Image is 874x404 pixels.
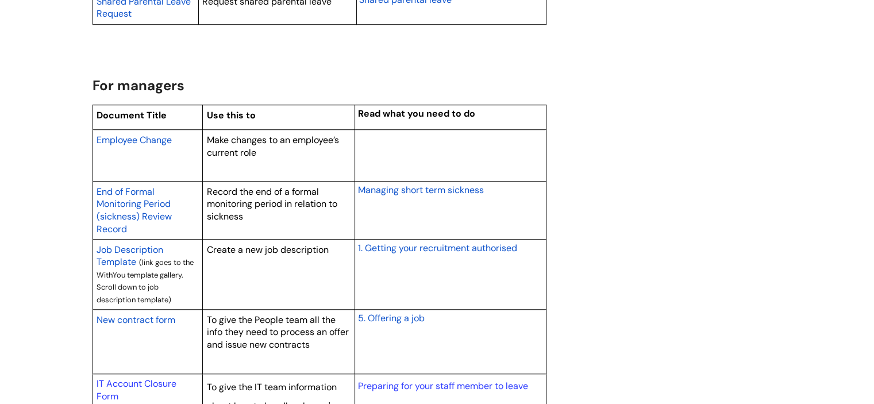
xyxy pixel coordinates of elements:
[97,378,176,402] a: IT Account Closure Form
[357,312,424,324] span: 5. Offering a job
[93,76,184,94] span: For managers
[97,134,172,146] span: Employee Change
[97,109,167,121] span: Document Title
[97,243,163,269] a: Job Description Template
[207,109,256,121] span: Use this to
[357,241,517,255] a: 1. Getting your recruitment authorised
[357,107,475,120] span: Read what you need to do
[357,311,424,325] a: 5. Offering a job
[207,134,339,159] span: Make changes to an employee’s current role
[207,314,349,351] span: To give the People team all the info they need to process an offer and issue new contracts
[97,184,172,236] a: End of Formal Monitoring Period (sickness) Review Record
[207,186,337,222] span: Record the end of a formal monitoring period in relation to sickness
[357,184,483,196] span: Managing short term sickness
[97,313,175,326] a: New contract form
[97,133,172,147] a: Employee Change
[207,244,329,256] span: Create a new job description
[357,183,483,197] a: Managing short term sickness
[97,314,175,326] span: New contract form
[357,242,517,254] span: 1. Getting your recruitment authorised
[97,244,163,268] span: Job Description Template
[97,257,194,305] span: (link goes to the WithYou template gallery. Scroll down to job description template)
[97,186,172,235] span: End of Formal Monitoring Period (sickness) Review Record
[357,380,528,392] a: Preparing for your staff member to leave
